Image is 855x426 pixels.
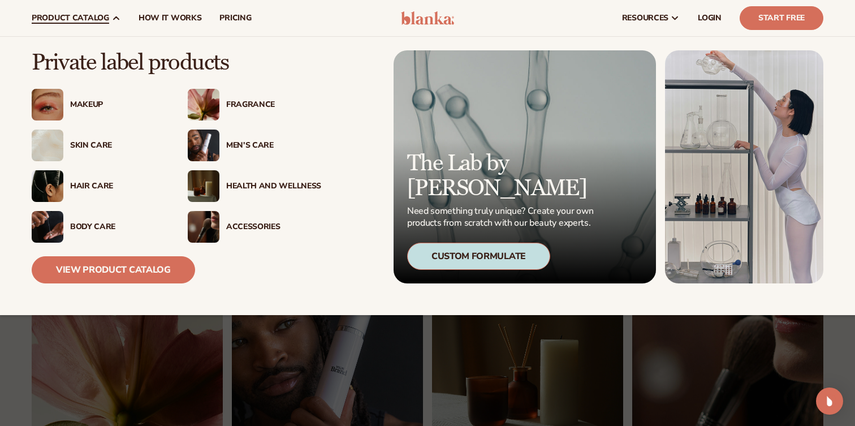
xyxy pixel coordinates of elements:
div: Health And Wellness [226,182,321,191]
span: LOGIN [698,14,722,23]
img: logo [401,11,455,25]
div: Skin Care [70,141,165,150]
div: Custom Formulate [407,243,550,270]
a: Male holding moisturizer bottle. Men’s Care [188,130,321,161]
a: Candles and incense on table. Health And Wellness [188,170,321,202]
img: Female with makeup brush. [188,211,219,243]
a: Cream moisturizer swatch. Skin Care [32,130,165,161]
a: Pink blooming flower. Fragrance [188,89,321,121]
a: Microscopic product formula. The Lab by [PERSON_NAME] Need something truly unique? Create your ow... [394,50,656,283]
p: The Lab by [PERSON_NAME] [407,151,597,201]
p: Private label products [32,50,321,75]
img: Male holding moisturizer bottle. [188,130,219,161]
img: Cream moisturizer swatch. [32,130,63,161]
div: Open Intercom Messenger [816,388,843,415]
img: Pink blooming flower. [188,89,219,121]
img: Female with glitter eye makeup. [32,89,63,121]
img: Female in lab with equipment. [665,50,823,283]
div: Hair Care [70,182,165,191]
a: Female hair pulled back with clips. Hair Care [32,170,165,202]
span: pricing [219,14,251,23]
a: Male hand applying moisturizer. Body Care [32,211,165,243]
div: Body Care [70,222,165,232]
a: Female with makeup brush. Accessories [188,211,321,243]
img: Male hand applying moisturizer. [32,211,63,243]
a: View Product Catalog [32,256,195,283]
a: Female with glitter eye makeup. Makeup [32,89,165,121]
div: Men’s Care [226,141,321,150]
span: How It Works [139,14,202,23]
img: Female hair pulled back with clips. [32,170,63,202]
div: Accessories [226,222,321,232]
span: resources [622,14,668,23]
div: Fragrance [226,100,321,110]
p: Need something truly unique? Create your own products from scratch with our beauty experts. [407,205,597,229]
a: Start Free [740,6,823,30]
img: Candles and incense on table. [188,170,219,202]
span: product catalog [32,14,109,23]
div: Makeup [70,100,165,110]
